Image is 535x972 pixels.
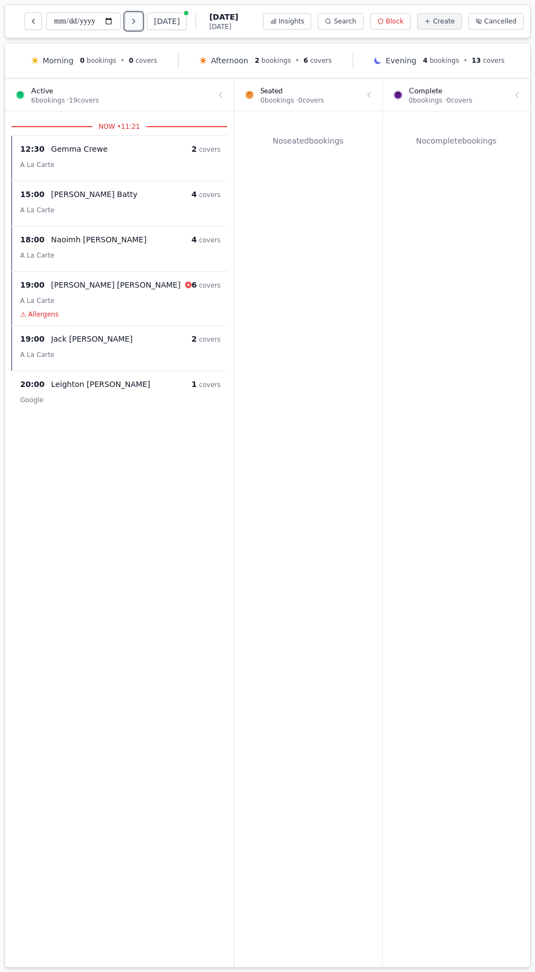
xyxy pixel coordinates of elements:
[135,57,157,64] span: covers
[483,57,504,64] span: covers
[25,13,42,30] button: Previous day
[199,381,221,389] span: covers
[147,13,187,30] button: [DATE]
[385,55,416,66] span: Evening
[430,57,459,64] span: bookings
[370,13,411,29] button: Block
[209,11,238,22] span: [DATE]
[484,17,516,26] span: Cancelled
[423,57,427,64] span: 4
[20,161,55,169] span: A La Carte
[463,56,467,65] span: •
[261,57,291,64] span: bookings
[318,13,363,29] button: Search
[20,396,43,404] span: Google
[129,57,133,64] span: 0
[43,55,74,66] span: Morning
[20,279,45,290] span: 19:00
[20,351,55,359] span: A La Carte
[51,234,147,245] p: Naoimh [PERSON_NAME]
[51,333,133,344] p: Jack [PERSON_NAME]
[472,57,481,64] span: 13
[199,236,221,244] span: covers
[51,189,138,200] p: [PERSON_NAME] Batty
[20,379,45,390] span: 20:00
[199,282,221,289] span: covers
[263,13,312,29] button: Insights
[20,206,55,214] span: A La Carte
[192,380,197,389] span: 1
[20,144,45,154] span: 12:30
[51,279,181,290] p: [PERSON_NAME] [PERSON_NAME]
[199,191,221,199] span: covers
[295,56,299,65] span: •
[386,17,403,26] span: Block
[20,252,55,259] span: A La Carte
[255,57,259,64] span: 2
[209,22,238,31] span: [DATE]
[125,13,142,30] button: Next day
[334,17,356,26] span: Search
[468,13,524,29] button: Cancelled
[20,333,45,344] span: 19:00
[51,379,151,390] p: Leighton [PERSON_NAME]
[199,336,221,343] span: covers
[241,135,376,146] p: No seated bookings
[154,381,161,387] svg: Google booking
[192,281,197,289] span: 6
[417,13,462,29] button: Create
[192,335,197,343] span: 2
[20,234,45,245] span: 18:00
[389,135,524,146] p: No complete bookings
[185,282,192,288] svg: Allergens: Nuts, Tree nuts
[310,57,332,64] span: covers
[121,56,124,65] span: •
[20,297,55,305] span: A La Carte
[51,144,108,154] p: Gemma Crewe
[20,310,58,319] span: ⚠ Allergens
[433,17,455,26] span: Create
[192,145,197,153] span: 2
[80,57,85,64] span: 0
[192,235,197,244] span: 4
[304,57,308,64] span: 6
[87,57,116,64] span: bookings
[192,190,197,199] span: 4
[92,122,147,131] span: NOW • 11:21
[279,17,305,26] span: Insights
[199,146,221,153] span: covers
[20,189,45,200] span: 15:00
[211,55,248,66] span: Afternoon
